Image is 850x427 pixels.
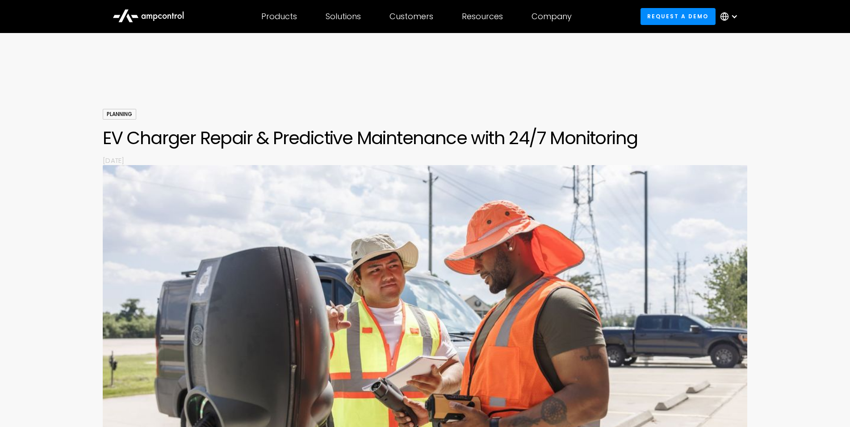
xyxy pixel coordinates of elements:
[462,12,503,21] div: Resources
[103,156,747,165] p: [DATE]
[389,12,433,21] div: Customers
[103,127,747,149] h1: EV Charger Repair & Predictive Maintenance with 24/7 Monitoring
[641,8,716,25] a: Request a demo
[326,12,361,21] div: Solutions
[261,12,297,21] div: Products
[103,109,136,120] div: Planning
[532,12,572,21] div: Company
